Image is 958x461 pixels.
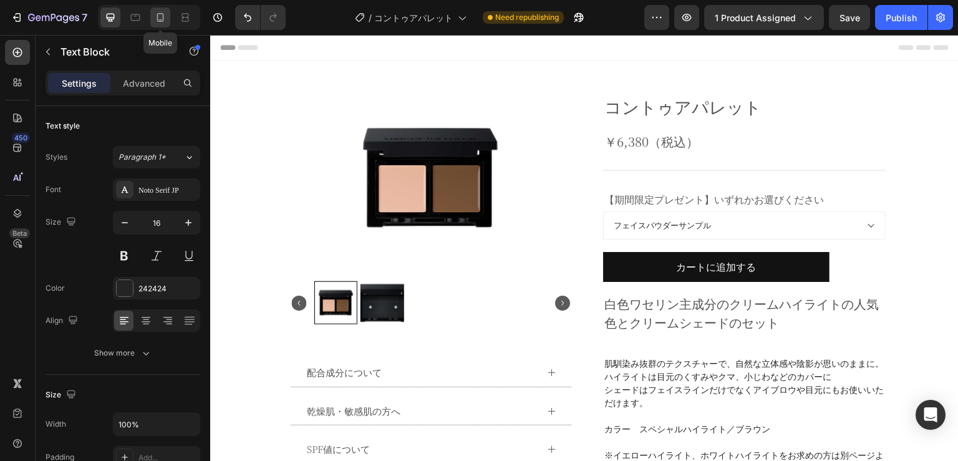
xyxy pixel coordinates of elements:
span: Save [839,12,860,23]
div: Publish [886,11,917,24]
div: Show more [94,347,152,359]
span: コントゥアパレット [374,11,453,24]
button: 1 product assigned [704,5,824,30]
button: 7 [5,5,93,30]
span: SPF値について [97,407,160,420]
div: Beta [9,228,30,238]
button: Show more [46,342,200,364]
iframe: Design area [210,35,958,461]
div: Color [46,283,65,294]
p: 肌馴染み抜群のテクスチャーで、自然な立体感や陰影が思いのままに。 [394,322,674,335]
div: Size [46,387,79,404]
span: Paragraph 1* [119,152,166,163]
button: Save [829,5,870,30]
p: カラー スペシャルハイライト／ブラウン [394,387,674,400]
button: Carousel Next Arrow [345,261,360,276]
div: Size [46,214,79,231]
div: 450 [12,133,30,143]
div: Styles [46,152,67,163]
span: Need republishing [495,12,559,23]
div: Noto Serif JP [138,185,197,196]
p: 白色ワセリン主成分のクリームハイライトの人気色とクリームシェードのセット [394,260,674,297]
p: 7 [82,10,87,25]
span: / [369,11,372,24]
input: Auto [114,413,200,435]
p: ￥6,380（税込） [394,97,488,116]
p: Text Block [60,44,167,59]
p: コントゥアパレット [394,59,674,85]
p: 【期間限定プレゼント】いずれかお選びください [394,157,674,172]
div: Open Intercom Messenger [916,400,946,430]
p: ※イエローハイライト、ホワイトハイライトをお求めの方は別ページよりレフィル・パレットの単品を組み合わせてご購入下さい。商品価格は同じです。 [394,414,674,453]
p: ハイライトは目元のくすみやクマ、小じわなどのカバーに [394,335,674,348]
div: Align [46,313,80,329]
button: Publish [875,5,927,30]
p: Settings [62,77,97,90]
button: カートに追加する [393,217,619,247]
span: 1 product assigned [715,11,796,24]
button: Paragraph 1* [113,146,200,168]
p: 配合成分について [97,331,172,345]
div: Undo/Redo [235,5,286,30]
div: カートに追加する [466,222,546,242]
p: シェードはフェイスラインだけでなくアイブロウや目元にもお使いいただけます。 [394,348,674,374]
p: Advanced [123,77,165,90]
div: Text style [46,120,80,132]
div: Font [46,184,61,195]
div: 242424 [138,283,197,294]
div: Width [46,419,66,430]
span: 乾燥肌・敏感肌の方へ [97,369,190,382]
